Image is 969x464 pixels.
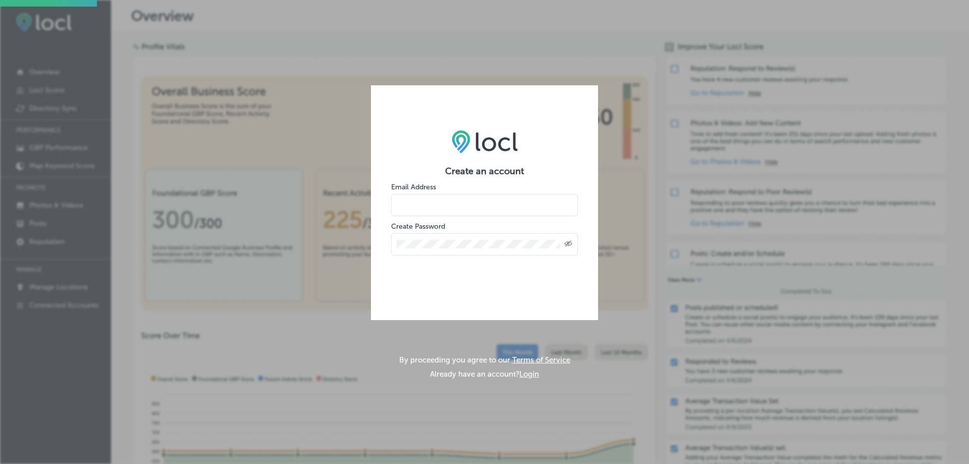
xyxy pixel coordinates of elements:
[512,355,570,365] a: Terms of Service
[452,130,518,153] img: LOCL logo
[399,355,570,365] p: By proceeding you agree to our
[391,183,436,191] label: Email Address
[391,222,445,231] label: Create Password
[564,240,572,249] span: Toggle password visibility
[391,166,578,177] h2: Create an account
[519,370,539,379] button: Login
[430,370,539,379] p: Already have an account?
